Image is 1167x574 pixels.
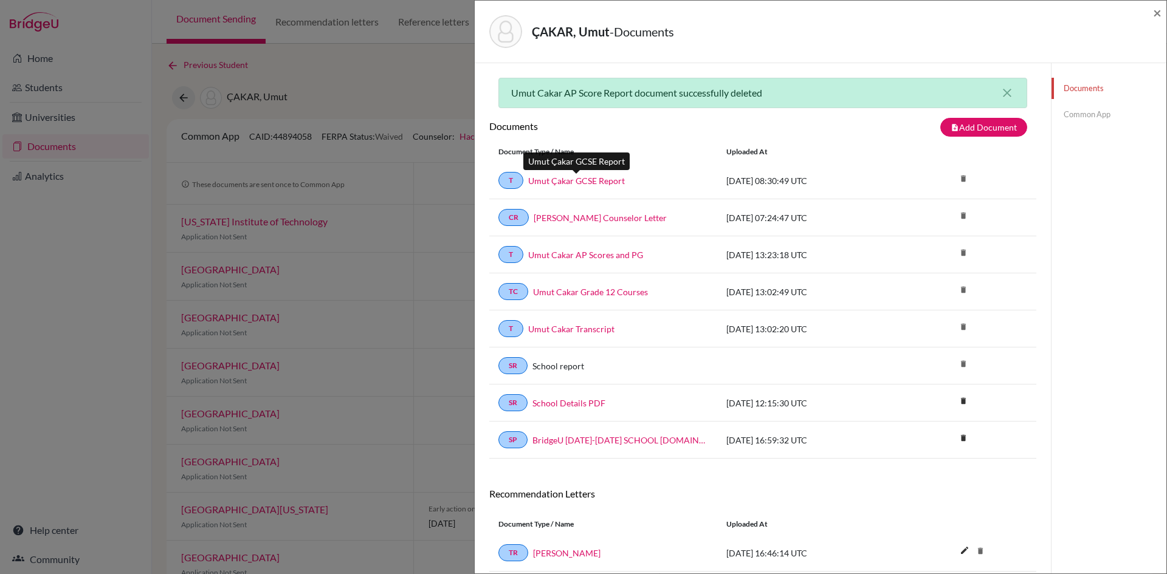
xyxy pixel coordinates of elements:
span: [DATE] 16:46:14 UTC [726,548,807,558]
a: Documents [1052,78,1166,99]
button: edit [954,542,975,561]
a: delete [954,394,972,410]
a: SP [498,431,528,448]
a: SR [498,357,528,374]
i: delete [954,355,972,373]
a: [PERSON_NAME] [533,547,601,559]
a: Umut Cakar Grade 12 Courses [533,285,648,298]
i: delete [954,244,972,262]
div: Uploaded at [717,519,900,530]
i: delete [954,392,972,410]
i: delete [954,429,972,447]
button: Close [1153,5,1162,20]
div: Document Type / Name [489,146,717,157]
div: Umut Cakar AP Score Report document successfully deleted [498,78,1027,108]
a: T [498,172,523,189]
i: delete [954,281,972,299]
span: × [1153,4,1162,21]
i: note_add [951,123,959,132]
a: TC [498,283,528,300]
a: SR [498,394,528,411]
a: T [498,320,523,337]
div: Umut Çakar GCSE Report [523,152,630,170]
h6: Recommendation Letters [489,488,1036,499]
a: CR [498,209,529,226]
div: [DATE] 12:15:30 UTC [717,397,900,409]
div: [DATE] 16:59:32 UTC [717,434,900,446]
i: delete [954,169,972,188]
a: delete [954,431,972,447]
div: Document Type / Name [489,519,717,530]
a: School report [532,360,584,372]
div: [DATE] 07:24:47 UTC [717,211,900,224]
a: TR [498,544,528,561]
button: close [1000,86,1014,100]
a: Umut Cakar Transcript [528,323,614,335]
a: Umut Cakar AP Scores and PG [528,248,643,261]
a: BridgeU [DATE]-[DATE] SCHOOL [DOMAIN_NAME]_wide [532,434,708,446]
a: School Details PDF [532,397,605,409]
a: T [498,246,523,263]
button: note_addAdd Document [940,118,1027,137]
div: [DATE] 13:02:20 UTC [717,323,900,335]
div: Uploaded at [717,146,900,157]
i: delete [954,207,972,225]
div: [DATE] 13:23:18 UTC [717,248,900,261]
i: delete [971,542,990,560]
a: Common App [1052,104,1166,125]
div: [DATE] 08:30:49 UTC [717,174,900,187]
span: - Documents [610,24,674,39]
i: delete [954,318,972,336]
a: Umut Çakar GCSE Report [528,174,625,187]
a: [PERSON_NAME] Counselor Letter [534,211,667,224]
i: edit [955,541,974,560]
h6: Documents [489,120,763,132]
strong: ÇAKAR, Umut [532,24,610,39]
div: [DATE] 13:02:49 UTC [717,285,900,298]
